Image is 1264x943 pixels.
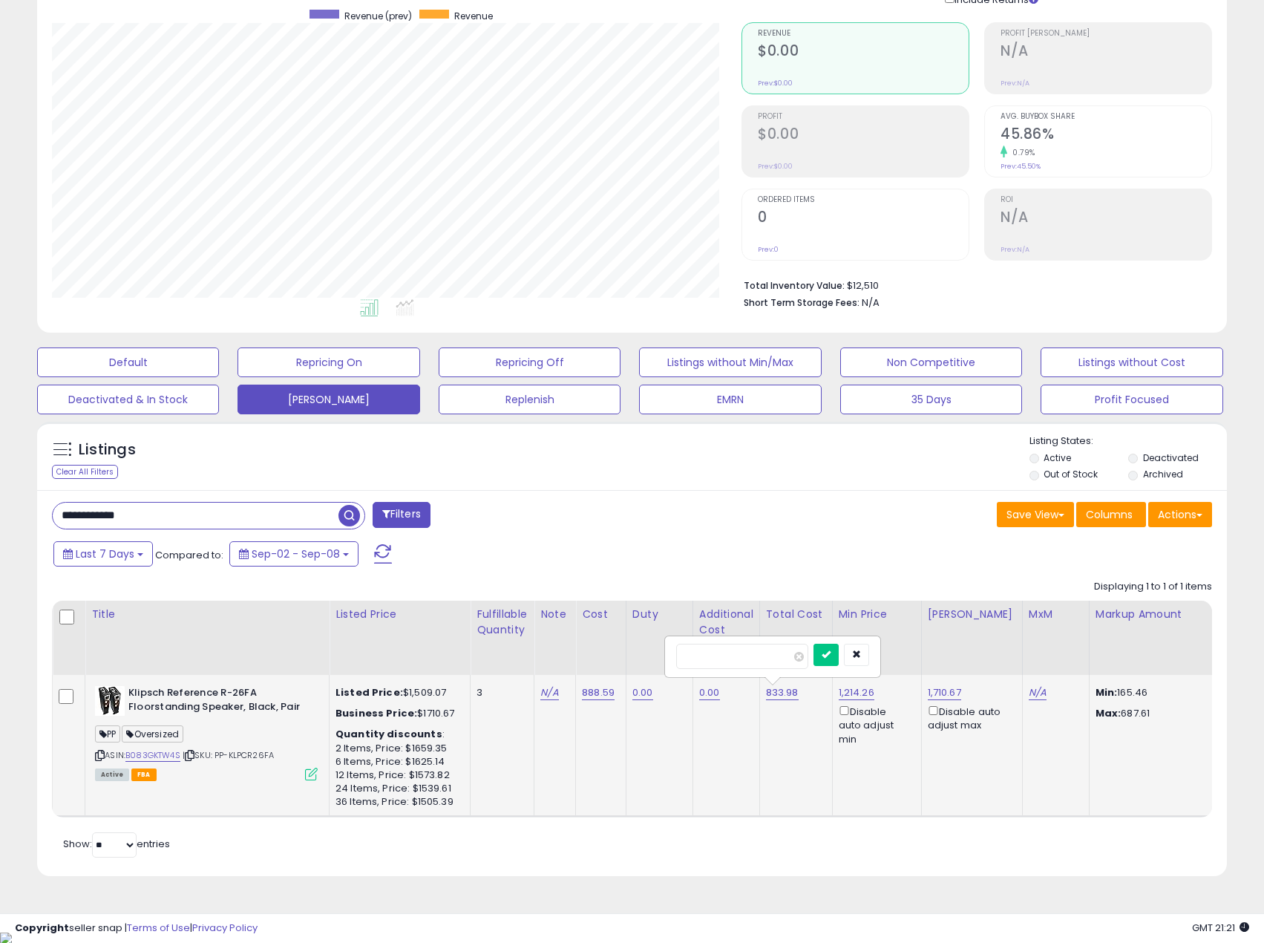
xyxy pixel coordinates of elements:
[79,440,136,460] h5: Listings
[439,385,620,414] button: Replenish
[76,546,134,561] span: Last 7 Days
[1044,468,1098,480] label: Out of Stock
[344,10,412,22] span: Revenue (prev)
[839,607,915,622] div: Min Price
[1029,434,1227,448] p: Listing States:
[1007,147,1035,158] small: 0.79%
[335,727,442,741] b: Quantity discounts
[639,347,821,377] button: Listings without Min/Max
[1001,245,1029,254] small: Prev: N/A
[744,279,845,292] b: Total Inventory Value:
[477,607,528,638] div: Fulfillable Quantity
[335,685,403,699] b: Listed Price:
[439,347,620,377] button: Repricing Off
[1096,607,1224,622] div: Markup Amount
[758,196,969,204] span: Ordered Items
[95,686,318,779] div: ASIN:
[335,769,459,782] div: 12 Items, Price: $1573.82
[95,686,125,716] img: 41MDtEyeFkL._SL40_.jpg
[52,465,118,479] div: Clear All Filters
[53,541,153,567] button: Last 7 Days
[37,347,219,377] button: Default
[758,125,969,146] h2: $0.00
[540,607,569,622] div: Note
[1001,162,1041,171] small: Prev: 45.50%
[928,607,1016,622] div: [PERSON_NAME]
[1143,468,1183,480] label: Archived
[1096,685,1118,699] strong: Min:
[1041,347,1222,377] button: Listings without Cost
[758,42,969,62] h2: $0.00
[335,607,464,622] div: Listed Price
[477,686,523,699] div: 3
[758,245,779,254] small: Prev: 0
[1094,580,1212,594] div: Displaying 1 to 1 of 1 items
[335,706,417,720] b: Business Price:
[1096,707,1219,720] p: 687.61
[759,601,832,675] th: CSV column name: cust_attr_3_Total Cost
[131,769,157,781] span: FBA
[928,703,1011,732] div: Disable auto adjust max
[840,347,1022,377] button: Non Competitive
[335,742,459,755] div: 2 Items, Price: $1659.35
[1029,685,1047,700] a: N/A
[582,685,615,700] a: 888.59
[335,795,459,809] div: 36 Items, Price: $1505.39
[1001,79,1029,88] small: Prev: N/A
[1086,507,1133,522] span: Columns
[626,601,692,675] th: CSV column name: cust_attr_1_Duty
[1022,601,1089,675] th: CSV column name: cust_attr_4_MxM
[252,546,340,561] span: Sep-02 - Sep-08
[928,685,961,700] a: 1,710.67
[862,296,880,310] span: N/A
[744,296,859,309] b: Short Term Storage Fees:
[699,607,753,638] div: Additional Cost
[1041,385,1222,414] button: Profit Focused
[95,725,120,743] span: PP
[15,921,69,935] strong: Copyright
[183,749,274,761] span: | SKU: PP-KLPCR26FA
[238,385,419,414] button: [PERSON_NAME]
[1148,502,1212,527] button: Actions
[766,685,799,700] a: 833.98
[1029,607,1083,622] div: MxM
[839,685,874,700] a: 1,214.26
[229,541,358,567] button: Sep-02 - Sep-08
[1001,30,1211,38] span: Profit [PERSON_NAME]
[335,686,459,699] div: $1,509.07
[758,113,969,121] span: Profit
[1001,196,1211,204] span: ROI
[1001,42,1211,62] h2: N/A
[1001,125,1211,146] h2: 45.86%
[1192,921,1249,935] span: 2025-09-16 21:21 GMT
[639,385,821,414] button: EMRN
[335,728,459,741] div: :
[335,707,459,720] div: $1710.67
[766,607,826,622] div: Total Cost
[15,921,258,936] div: seller snap | |
[839,703,910,746] div: Disable auto adjust min
[192,921,258,935] a: Privacy Policy
[128,686,309,717] b: Klipsch Reference R-26FA Floorstanding Speaker, Black, Pair
[37,385,219,414] button: Deactivated & In Stock
[582,607,620,622] div: Cost
[1001,113,1211,121] span: Avg. Buybox Share
[1096,686,1219,699] p: 165.46
[540,685,558,700] a: N/A
[1076,502,1146,527] button: Columns
[127,921,190,935] a: Terms of Use
[1044,451,1071,464] label: Active
[840,385,1022,414] button: 35 Days
[632,607,687,622] div: Duty
[699,685,720,700] a: 0.00
[95,769,129,781] span: All listings currently available for purchase on Amazon
[1143,451,1199,464] label: Deactivated
[335,755,459,769] div: 6 Items, Price: $1625.14
[758,209,969,229] h2: 0
[454,10,493,22] span: Revenue
[125,749,180,762] a: B083GKTW4S
[758,30,969,38] span: Revenue
[63,837,170,851] span: Show: entries
[91,607,323,622] div: Title
[122,725,183,743] span: Oversized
